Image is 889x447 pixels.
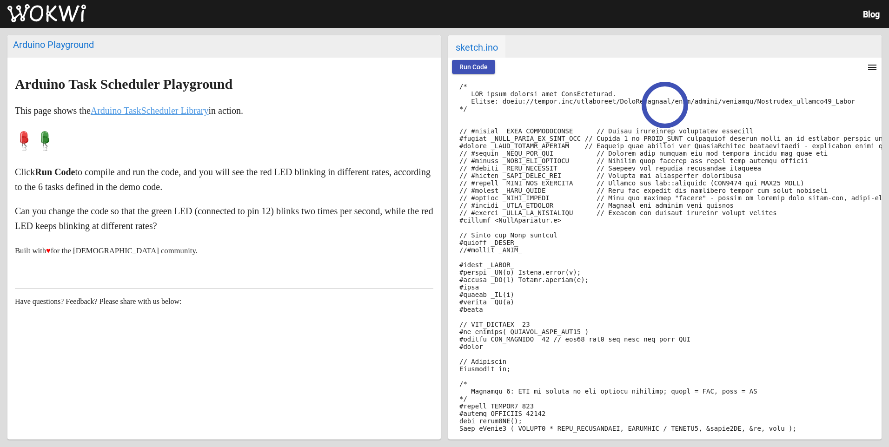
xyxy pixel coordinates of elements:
div: Arduino Playground [13,39,435,50]
button: Run Code [452,60,495,74]
span: Run Code [459,63,488,71]
p: Can you change the code so that the green LED (connected to pin 12) blinks two times per second, ... [15,204,433,233]
span: sketch.ino [448,35,505,58]
h2: Arduino Task Scheduler Playground [15,77,433,92]
small: Built with for the [DEMOGRAPHIC_DATA] community. [15,246,198,255]
p: Click to compile and run the code, and you will see the red LED blinking in different rates, acco... [15,164,433,194]
span: ♥ [46,246,51,255]
strong: Run Code [35,167,75,177]
img: Wokwi [7,4,86,23]
mat-icon: menu [867,62,878,73]
a: Arduino TaskScheduler Library [91,105,209,116]
a: Blog [863,9,880,19]
span: Have questions? Feedback? Please share with us below: [15,297,182,305]
p: This page shows the in action. [15,103,433,118]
